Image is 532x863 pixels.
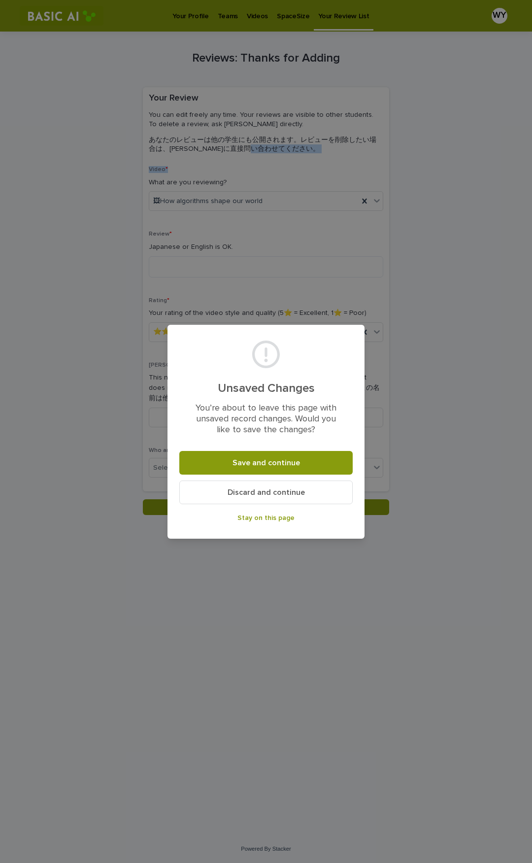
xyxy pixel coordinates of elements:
span: Discard and continue [228,488,305,496]
button: Stay on this page [179,510,353,526]
button: Discard and continue [179,481,353,504]
h2: Unsaved Changes [191,381,341,396]
span: Save and continue [233,459,300,467]
button: Save and continue [179,451,353,475]
p: You’re about to leave this page with unsaved record changes. Would you like to save the changes? [191,403,341,435]
span: Stay on this page [237,515,295,521]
